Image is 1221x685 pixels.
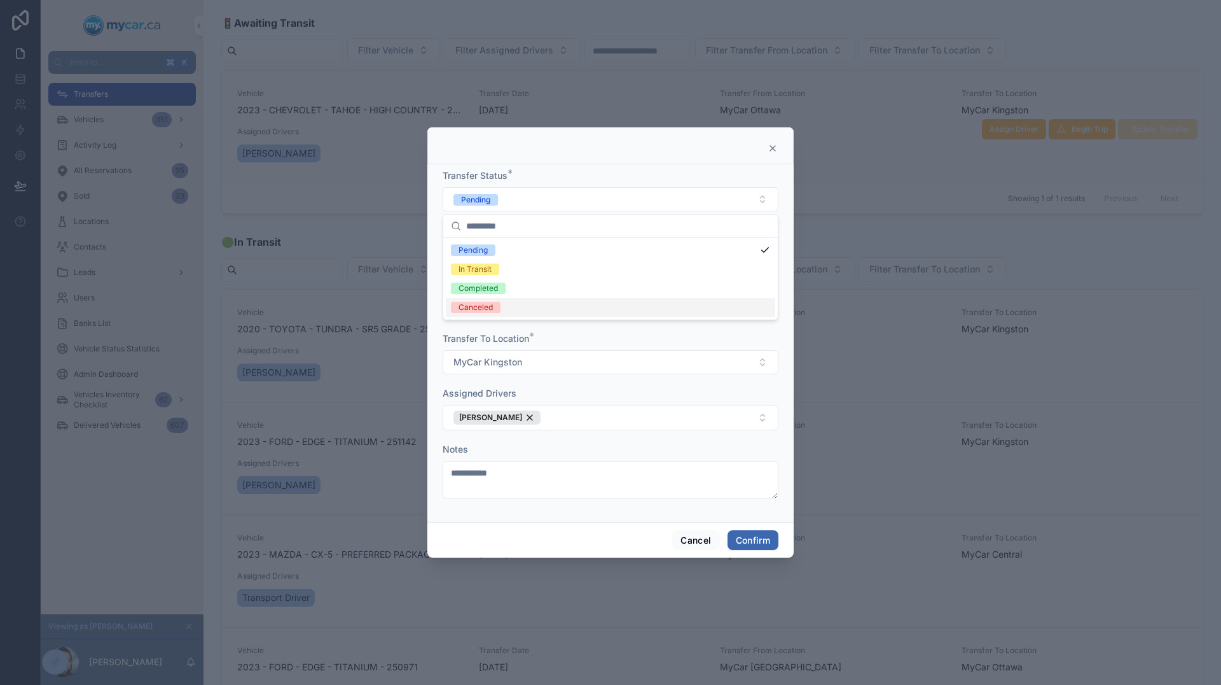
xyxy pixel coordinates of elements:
[459,244,488,256] div: Pending
[728,530,778,551] button: Confirm
[443,405,778,430] button: Select Button
[443,187,778,211] button: Select Button
[443,333,529,344] span: Transfer To Location
[443,388,516,399] span: Assigned Drivers
[672,530,719,551] button: Cancel
[453,356,522,369] span: MyCar Kingston
[459,413,522,423] span: [PERSON_NAME]
[453,411,541,425] button: Unselect 94
[459,264,492,275] div: In Transit
[443,170,507,181] span: Transfer Status
[459,283,498,294] div: Completed
[443,238,778,320] div: Suggestions
[443,444,468,455] span: Notes
[443,350,778,374] button: Select Button
[461,194,490,206] div: Pending
[459,302,493,313] div: Canceled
